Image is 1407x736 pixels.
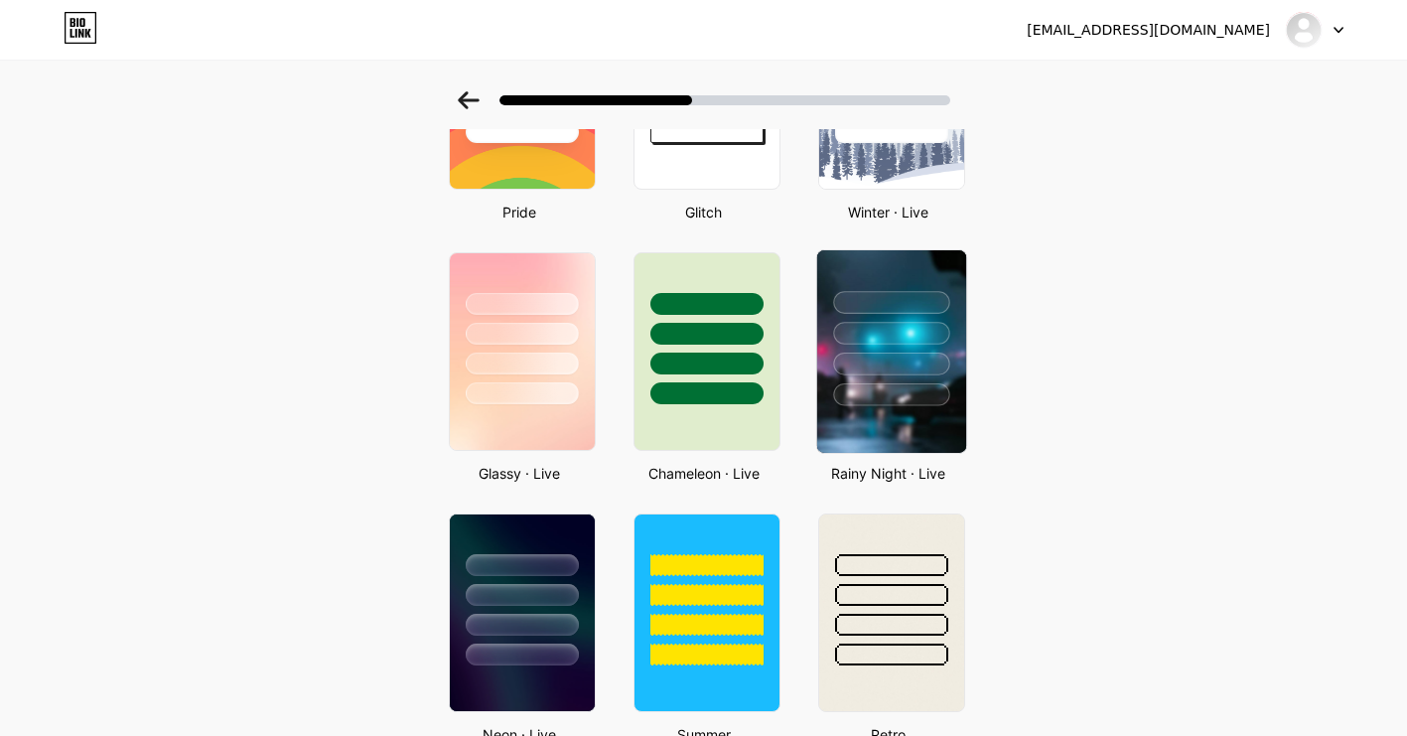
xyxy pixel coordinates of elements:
[812,463,965,484] div: Rainy Night · Live
[443,463,596,484] div: Glassy · Live
[628,463,780,484] div: Chameleon · Live
[628,202,780,222] div: Glitch
[443,202,596,222] div: Pride
[1285,11,1323,49] img: sensa138alt_
[1027,20,1270,41] div: [EMAIL_ADDRESS][DOMAIN_NAME]
[812,202,965,222] div: Winter · Live
[816,250,965,453] img: rainy_night.jpg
